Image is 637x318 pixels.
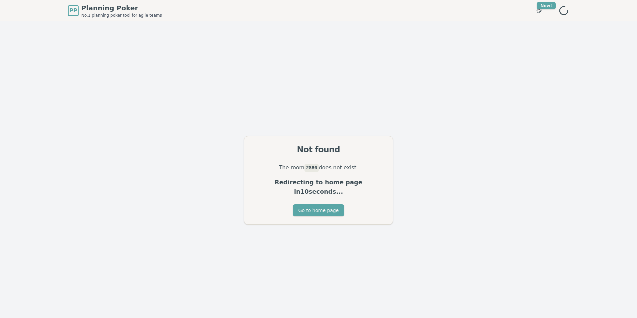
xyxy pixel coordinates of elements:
div: New! [537,2,556,9]
span: Planning Poker [81,3,162,13]
button: Go to home page [293,204,344,216]
code: 2860 [305,164,319,172]
button: New! [533,5,545,17]
div: Not found [252,144,385,155]
span: No.1 planning poker tool for agile teams [81,13,162,18]
p: Redirecting to home page in 10 seconds... [252,178,385,196]
a: PPPlanning PokerNo.1 planning poker tool for agile teams [68,3,162,18]
p: The room does not exist. [252,163,385,172]
span: PP [69,7,77,15]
